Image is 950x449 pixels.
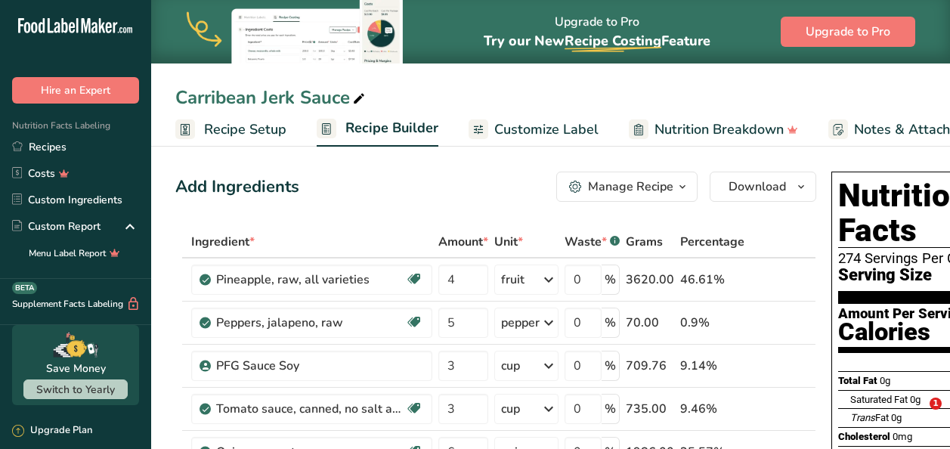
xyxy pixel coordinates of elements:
[626,233,663,251] span: Grams
[12,218,101,234] div: Custom Report
[626,400,674,418] div: 735.00
[175,113,286,147] a: Recipe Setup
[930,398,942,410] span: 1
[626,314,674,332] div: 70.00
[494,233,523,251] span: Unit
[345,118,438,138] span: Recipe Builder
[23,379,128,399] button: Switch to Yearly
[629,113,798,147] a: Nutrition Breakdown
[12,423,92,438] div: Upgrade Plan
[680,400,744,418] div: 9.46%
[838,266,932,285] span: Serving Size
[216,314,405,332] div: Peppers, jalapeno, raw
[46,361,106,376] div: Save Money
[191,233,255,251] span: Ingredient
[680,271,744,289] div: 46.61%
[556,172,698,202] button: Manage Recipe
[680,314,744,332] div: 0.9%
[501,271,525,289] div: fruit
[680,357,744,375] div: 9.14%
[729,178,786,196] span: Download
[565,233,620,251] div: Waste
[175,84,368,111] div: Carribean Jerk Sauce
[850,412,889,423] span: Fat
[12,77,139,104] button: Hire an Expert
[588,178,673,196] div: Manage Recipe
[204,119,286,140] span: Recipe Setup
[893,431,912,442] span: 0mg
[850,412,875,423] i: Trans
[654,119,784,140] span: Nutrition Breakdown
[806,23,890,41] span: Upgrade to Pro
[484,1,710,63] div: Upgrade to Pro
[175,175,299,200] div: Add Ingredients
[317,111,438,147] a: Recipe Builder
[216,400,405,418] div: Tomato sauce, canned, no salt added
[891,412,902,423] span: 0g
[838,431,890,442] span: Cholesterol
[494,119,599,140] span: Customize Label
[626,357,674,375] div: 709.76
[838,375,877,386] span: Total Fat
[501,357,520,375] div: cup
[680,233,744,251] span: Percentage
[36,382,115,397] span: Switch to Yearly
[501,314,540,332] div: pepper
[501,400,520,418] div: cup
[12,282,37,294] div: BETA
[880,375,890,386] span: 0g
[438,233,488,251] span: Amount
[484,32,710,50] span: Try our New Feature
[626,271,674,289] div: 3620.00
[216,271,405,289] div: Pineapple, raw, all varieties
[850,394,908,405] span: Saturated Fat
[565,32,661,50] span: Recipe Costing
[216,357,405,375] div: PFG Sauce Soy
[469,113,599,147] a: Customize Label
[910,394,921,405] span: 0g
[710,172,816,202] button: Download
[781,17,915,47] button: Upgrade to Pro
[899,398,935,434] iframe: Intercom live chat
